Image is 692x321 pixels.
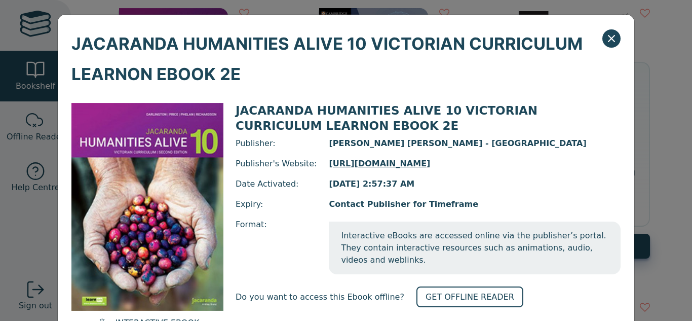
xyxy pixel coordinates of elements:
span: Contact Publisher for Timeframe [329,198,621,210]
div: Do you want to access this Ebook offline? [236,287,621,307]
button: Close [602,29,621,48]
a: GET OFFLINE READER [416,287,523,307]
span: [DATE] 2:57:37 AM [329,178,621,190]
span: JACARANDA HUMANITIES ALIVE 10 VICTORIAN CURRICULUM LEARNON EBOOK 2E [71,28,602,89]
span: [PERSON_NAME] [PERSON_NAME] - [GEOGRAPHIC_DATA] [329,137,621,150]
span: Interactive eBooks are accessed online via the publisher’s portal. They contain interactive resou... [329,222,621,274]
span: Publisher's Website: [236,158,317,170]
span: Format: [236,219,317,274]
a: [URL][DOMAIN_NAME] [329,158,621,170]
span: Publisher: [236,137,317,150]
img: 73e64749-7c91-e911-a97e-0272d098c78b.jpg [71,103,223,311]
span: JACARANDA HUMANITIES ALIVE 10 VICTORIAN CURRICULUM LEARNON EBOOK 2E [236,104,537,132]
span: Date Activated: [236,178,317,190]
span: Expiry: [236,198,317,210]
